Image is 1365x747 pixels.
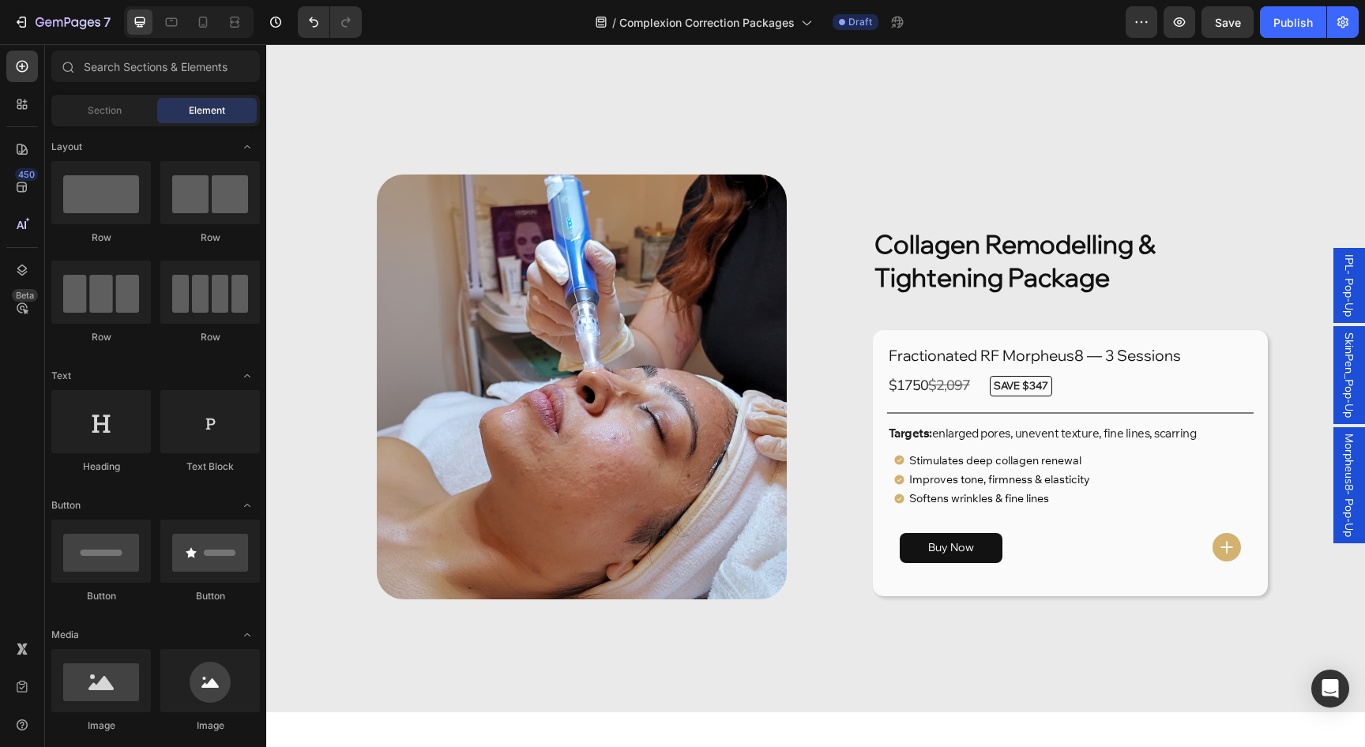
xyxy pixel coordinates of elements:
[1260,6,1326,38] button: Publish
[608,217,844,249] strong: Tightening Package
[160,231,260,245] div: Row
[51,589,151,603] div: Button
[189,103,225,118] span: Element
[622,331,714,351] p: $1750
[634,489,736,518] a: Buy Now
[612,14,616,31] span: /
[1273,14,1313,31] div: Publish
[51,719,151,733] div: Image
[848,15,872,29] span: Draft
[15,168,38,181] div: 450
[1075,210,1091,272] span: IPL- Pop-Up
[643,428,824,442] p: Improves tone, firmness & elasticity
[1075,288,1091,373] span: SkinPen_Pop-Up
[88,103,122,118] span: Section
[111,130,520,555] img: gempages_463224669386834767-aee884f5-16e7-4bfa-8dbc-279abf2a703f.jpg
[298,6,362,38] div: Undo/Redo
[266,44,1365,747] iframe: Design area
[51,140,82,154] span: Layout
[621,300,987,323] h2: Fractionated RF Morpheus8 — 3 Sessions
[160,330,260,344] div: Row
[160,589,260,603] div: Button
[608,184,889,216] strong: Collagen Remodelling &
[51,498,81,512] span: Button
[160,719,260,733] div: Image
[643,409,824,423] p: Stimulates deep collagen renewal
[235,134,260,160] span: Toggle open
[51,330,151,344] div: Row
[622,381,666,396] strong: Targets:
[1311,670,1349,708] div: Open Intercom Messenger
[51,369,71,383] span: Text
[235,622,260,648] span: Toggle open
[6,6,118,38] button: 7
[51,460,151,474] div: Heading
[103,13,111,32] p: 7
[51,628,79,642] span: Media
[622,381,986,399] p: enlarged pores, unevent texture, fine lines, scarring
[235,493,260,518] span: Toggle open
[235,363,260,389] span: Toggle open
[1075,389,1091,493] span: Morpheus8- Pop-Up
[12,289,38,302] div: Beta
[51,51,260,82] input: Search Sections & Elements
[1201,6,1254,38] button: Save
[160,460,260,474] div: Text Block
[1215,16,1241,29] span: Save
[643,447,824,461] p: Softens wrinkles & fine lines
[51,231,151,245] div: Row
[728,335,782,347] strong: SAVE $347
[662,332,704,350] s: $2,097
[619,14,795,31] span: Complexion Correction Packages
[662,494,708,513] p: Buy Now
